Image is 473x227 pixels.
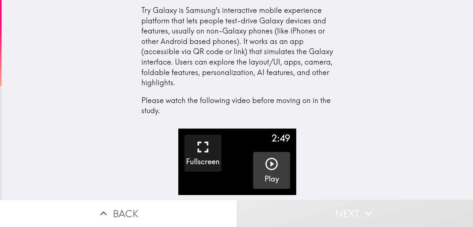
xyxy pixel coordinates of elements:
h5: Play [265,174,279,184]
button: Fullscreen [184,135,221,172]
button: Play [253,152,290,189]
div: 2:49 [272,132,290,145]
h5: Fullscreen [186,157,220,167]
button: Next [236,200,473,227]
div: Try Galaxy is Samsung's interactive mobile experience platform that lets people test-drive Galaxy... [141,5,334,116]
p: Please watch the following video before moving on in the study. [141,95,334,116]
